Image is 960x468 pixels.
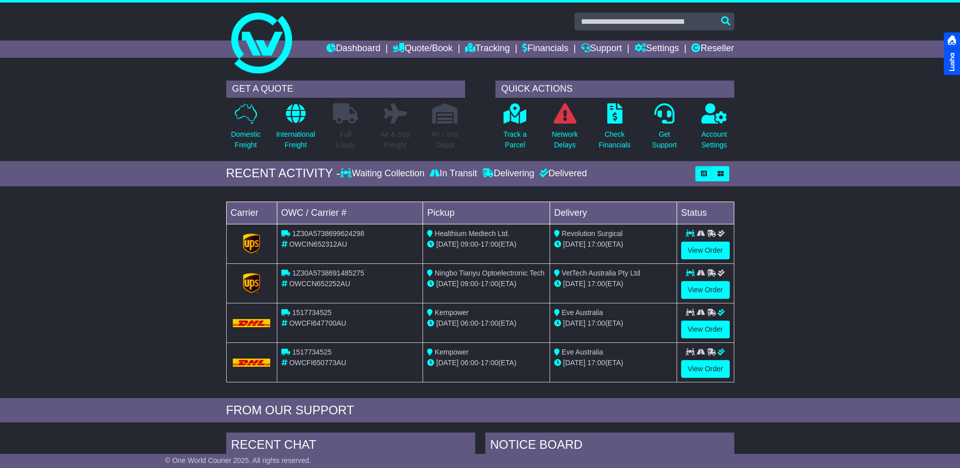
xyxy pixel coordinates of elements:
[581,41,622,58] a: Support
[381,129,410,150] p: Air & Sea Freight
[554,279,673,289] div: (ETA)
[681,321,730,338] a: View Order
[635,41,679,58] a: Settings
[435,308,469,317] span: Kempower
[677,202,734,224] td: Status
[226,166,341,181] div: RECENT ACTIVITY -
[226,433,475,460] div: RECENT CHAT
[681,242,730,259] a: View Order
[276,129,315,150] p: International Freight
[289,280,350,288] span: OWCCN652252AU
[333,129,358,150] p: Full Loads
[481,359,498,367] span: 17:00
[427,358,546,368] div: - (ETA)
[436,280,458,288] span: [DATE]
[243,233,260,254] img: GetCarrierServiceLogo
[588,359,605,367] span: 17:00
[701,103,728,156] a: AccountSettings
[292,269,364,277] span: 1Z30A5738691485275
[226,202,277,224] td: Carrier
[226,81,465,98] div: GET A QUOTE
[504,129,527,150] p: Track a Parcel
[598,103,631,156] a: CheckFinancials
[563,319,586,327] span: [DATE]
[599,129,631,150] p: Check Financials
[432,129,459,150] p: Air / Sea Depot
[461,240,478,248] span: 09:00
[436,319,458,327] span: [DATE]
[231,129,260,150] p: Domestic Freight
[461,319,478,327] span: 06:00
[292,229,364,238] span: 1Z30A5738699624298
[588,240,605,248] span: 17:00
[481,319,498,327] span: 17:00
[588,319,605,327] span: 17:00
[233,319,271,327] img: DHL.png
[537,168,587,179] div: Delivered
[243,273,260,293] img: GetCarrierServiceLogo
[393,41,452,58] a: Quote/Book
[427,239,546,250] div: - (ETA)
[461,359,478,367] span: 06:00
[289,359,346,367] span: OWCFI650773AU
[326,41,381,58] a: Dashboard
[233,359,271,367] img: DHL.png
[681,281,730,299] a: View Order
[562,269,640,277] span: VetTech Australia Pty Ltd
[701,129,727,150] p: Account Settings
[522,41,568,58] a: Financials
[230,103,261,156] a: DomesticFreight
[554,358,673,368] div: (ETA)
[276,103,316,156] a: InternationalFreight
[481,280,498,288] span: 17:00
[588,280,605,288] span: 17:00
[651,103,677,156] a: GetSupport
[427,279,546,289] div: - (ETA)
[436,359,458,367] span: [DATE]
[503,103,527,156] a: Track aParcel
[554,239,673,250] div: (ETA)
[226,403,734,418] div: FROM OUR SUPPORT
[289,240,347,248] span: OWCIN652312AU
[461,280,478,288] span: 09:00
[436,240,458,248] span: [DATE]
[435,348,469,356] span: Kempower
[551,103,578,156] a: NetworkDelays
[691,41,734,58] a: Reseller
[435,269,545,277] span: Ningbo Tianyu Optoelectronic Tech
[427,318,546,329] div: - (ETA)
[480,168,537,179] div: Delivering
[485,433,734,460] div: NOTICE BOARD
[465,41,510,58] a: Tracking
[563,280,586,288] span: [DATE]
[481,240,498,248] span: 17:00
[292,308,331,317] span: 1517734525
[562,229,623,238] span: Revolution Surgical
[289,319,346,327] span: OWCFI647700AU
[292,348,331,356] span: 1517734525
[277,202,423,224] td: OWC / Carrier #
[652,129,677,150] p: Get Support
[563,359,586,367] span: [DATE]
[550,202,677,224] td: Delivery
[495,81,734,98] div: QUICK ACTIONS
[563,240,586,248] span: [DATE]
[562,348,603,356] span: Eve Australia
[562,308,603,317] span: Eve Australia
[554,318,673,329] div: (ETA)
[340,168,427,179] div: Waiting Collection
[681,360,730,378] a: View Order
[427,168,480,179] div: In Transit
[165,456,311,464] span: © One World Courier 2025. All rights reserved.
[423,202,550,224] td: Pickup
[552,129,577,150] p: Network Delays
[435,229,510,238] span: Healthium Medtech Ltd.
